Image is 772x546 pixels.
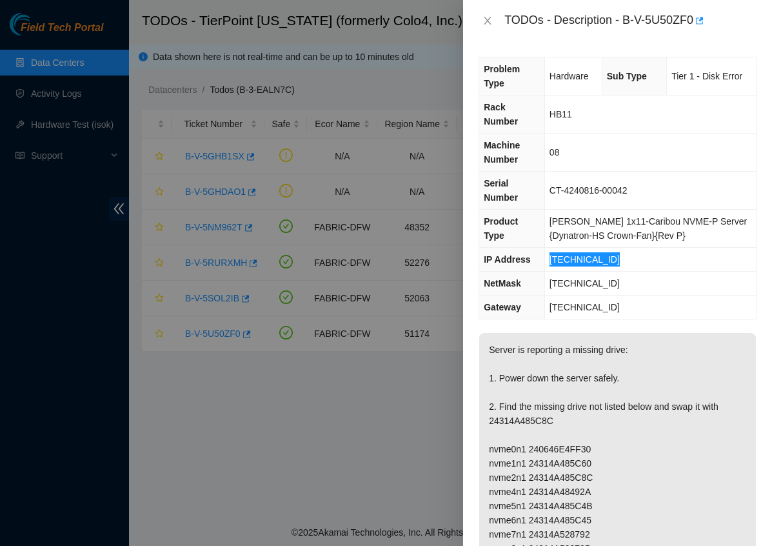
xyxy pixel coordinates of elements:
[549,302,620,312] span: [TECHNICAL_ID]
[484,102,518,126] span: Rack Number
[671,71,742,81] span: Tier 1 - Disk Error
[484,216,518,241] span: Product Type
[484,278,521,288] span: NetMask
[549,185,628,196] span: CT-4240816-00042
[549,216,747,241] span: [PERSON_NAME] 1x11-Caribou NVME-P Server {Dynatron-HS Crown-Fan}{Rev P}
[479,15,497,27] button: Close
[484,302,521,312] span: Gateway
[549,109,572,119] span: HB11
[549,147,560,157] span: 08
[504,10,757,31] div: TODOs - Description - B-V-5U50ZF0
[482,15,493,26] span: close
[607,71,647,81] span: Sub Type
[549,71,589,81] span: Hardware
[549,278,620,288] span: [TECHNICAL_ID]
[549,254,620,265] span: [TECHNICAL_ID]
[484,254,530,265] span: IP Address
[484,140,520,165] span: Machine Number
[484,64,520,88] span: Problem Type
[484,178,518,203] span: Serial Number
